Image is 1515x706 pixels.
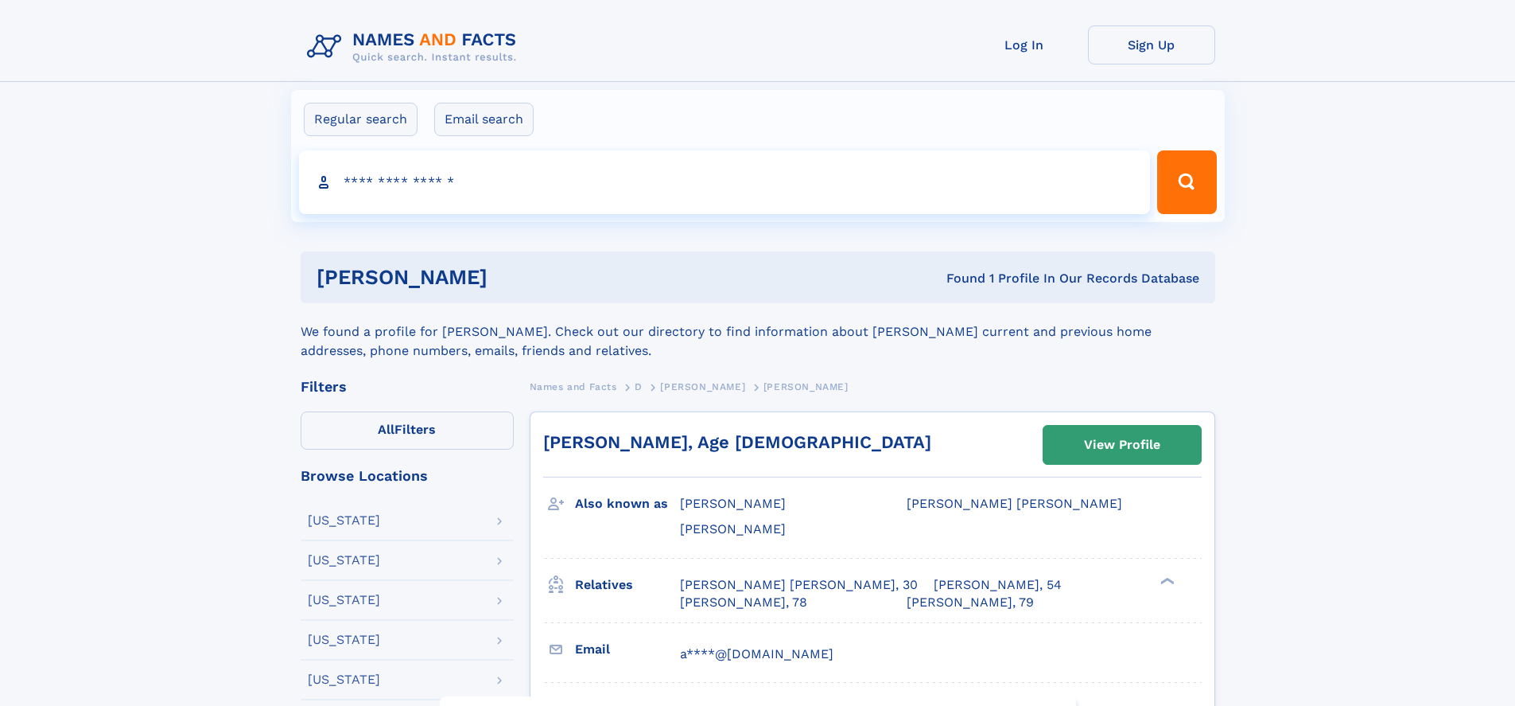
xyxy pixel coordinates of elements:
[317,267,717,287] h1: [PERSON_NAME]
[304,103,418,136] label: Regular search
[301,380,514,394] div: Filters
[1088,25,1215,64] a: Sign Up
[1157,150,1216,214] button: Search Button
[961,25,1088,64] a: Log In
[660,376,745,396] a: [PERSON_NAME]
[680,576,918,594] a: [PERSON_NAME] [PERSON_NAME], 30
[308,514,380,527] div: [US_STATE]
[530,376,617,396] a: Names and Facts
[301,25,530,68] img: Logo Names and Facts
[660,381,745,392] span: [PERSON_NAME]
[378,422,394,437] span: All
[308,594,380,607] div: [US_STATE]
[680,521,786,536] span: [PERSON_NAME]
[680,594,807,611] a: [PERSON_NAME], 78
[907,594,1034,611] a: [PERSON_NAME], 79
[575,490,680,517] h3: Also known as
[301,469,514,483] div: Browse Locations
[301,412,514,450] label: Filters
[301,303,1215,361] div: We found a profile for [PERSON_NAME]. Check out our directory to find information about [PERSON_N...
[934,576,1062,594] a: [PERSON_NAME], 54
[717,270,1199,287] div: Found 1 Profile In Our Records Database
[1084,427,1160,463] div: View Profile
[575,636,680,663] h3: Email
[575,571,680,599] h3: Relatives
[308,554,380,567] div: [US_STATE]
[434,103,534,136] label: Email search
[680,496,786,511] span: [PERSON_NAME]
[543,432,931,452] a: [PERSON_NAME], Age [DEMOGRAPHIC_DATA]
[1156,575,1175,586] div: ❯
[308,634,380,646] div: [US_STATE]
[308,673,380,686] div: [US_STATE]
[299,150,1151,214] input: search input
[635,381,643,392] span: D
[1043,426,1201,464] a: View Profile
[763,381,849,392] span: [PERSON_NAME]
[907,496,1122,511] span: [PERSON_NAME] [PERSON_NAME]
[635,376,643,396] a: D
